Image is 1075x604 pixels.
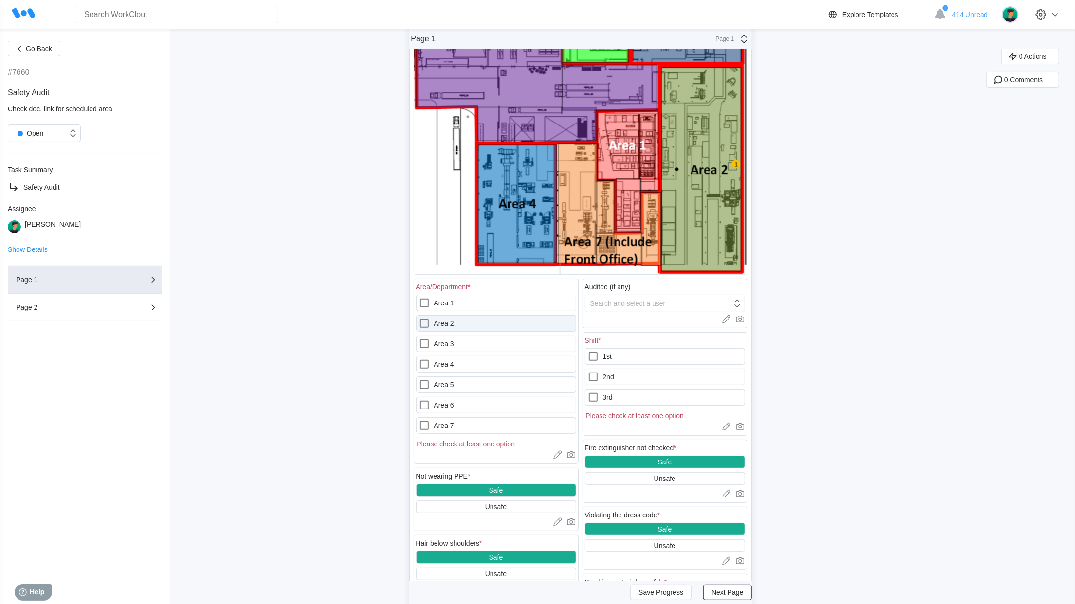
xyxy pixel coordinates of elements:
[8,205,162,213] div: Assignee
[416,336,576,352] label: Area 3
[1001,49,1059,64] button: 0 Actions
[8,105,162,113] div: Check doc. link for scheduled area
[8,266,162,294] button: Page 1
[23,183,60,191] span: Safety Audit
[952,11,988,18] span: 414 Unread
[8,41,60,56] button: Go Back
[485,503,507,511] div: Unsafe
[658,458,672,466] div: Safe
[1002,6,1019,23] img: user.png
[416,283,471,291] div: Area/Department
[1019,53,1047,60] span: 0 Actions
[585,578,667,586] div: Stacking material unsafely
[710,36,734,42] div: Page 1
[416,417,576,434] label: Area 7
[16,304,113,311] div: Page 2
[489,486,503,494] div: Safe
[485,570,507,578] div: Unsafe
[416,472,471,480] div: Not wearing PPE
[986,72,1059,88] button: 0 Comments
[8,181,162,193] a: Safety Audit
[8,166,162,174] div: Task Summary
[654,475,675,482] div: Unsafe
[654,542,675,550] div: Unsafe
[711,589,743,596] span: Next Page
[585,389,745,406] label: 3rd
[8,68,30,77] div: #7660
[416,539,482,547] div: Hair below shoulders
[411,35,436,43] div: Page 1
[8,246,48,253] button: Show Details
[416,356,576,373] label: Area 4
[703,585,751,600] button: Next Page
[638,589,683,596] span: Save Progress
[74,6,278,23] input: Search WorkClout
[8,294,162,321] button: Page 2
[25,220,81,233] div: [PERSON_NAME]
[416,397,576,413] label: Area 6
[416,315,576,332] label: Area 2
[8,89,49,97] span: Safety Audit
[585,444,676,452] div: Fire extinguisher not checked
[630,585,692,600] button: Save Progress
[585,348,745,365] label: 1st
[16,276,113,283] div: Page 1
[585,369,745,385] label: 2nd
[26,45,52,52] span: Go Back
[8,220,21,233] img: user.png
[416,438,576,448] div: Please check at least one option
[1004,76,1043,83] span: 0 Comments
[585,283,631,291] div: Auditee (if any)
[658,525,672,533] div: Safe
[585,511,660,519] div: Violating the dress code
[590,300,666,307] div: Search and select a user
[13,126,43,140] div: Open
[416,376,576,393] label: Area 5
[585,337,601,344] div: Shift
[827,9,929,20] a: Explore Templates
[585,409,745,420] div: Please check at least one option
[489,553,503,561] div: Safe
[416,295,576,311] label: Area 1
[842,11,898,18] div: Explore Templates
